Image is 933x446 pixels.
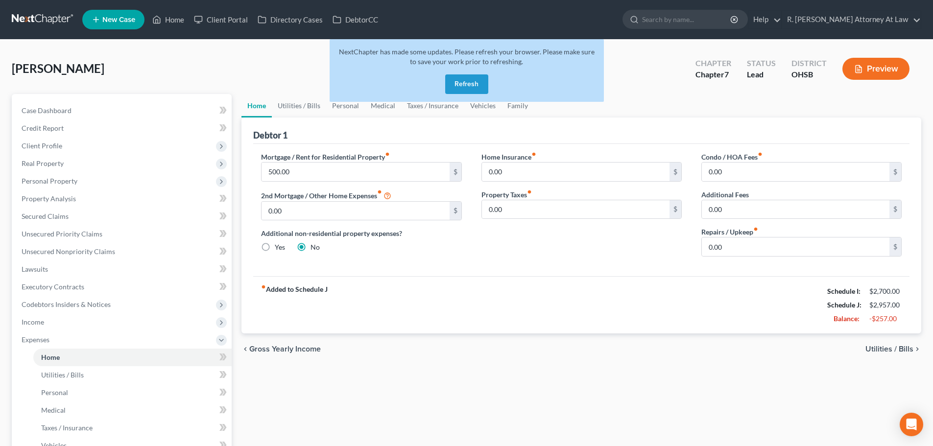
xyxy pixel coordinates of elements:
[22,212,69,220] span: Secured Claims
[33,366,232,384] a: Utilities / Bills
[701,189,749,200] label: Additional Fees
[326,94,365,117] a: Personal
[328,11,383,28] a: DebtorCC
[189,11,253,28] a: Client Portal
[842,58,909,80] button: Preview
[261,189,391,201] label: 2nd Mortgage / Other Home Expenses
[262,163,449,181] input: --
[695,69,731,80] div: Chapter
[869,286,902,296] div: $2,700.00
[261,284,328,326] strong: Added to Schedule J
[41,353,60,361] span: Home
[827,287,861,295] strong: Schedule I:
[450,202,461,220] div: $
[748,11,781,28] a: Help
[385,152,390,157] i: fiber_manual_record
[834,314,860,323] strong: Balance:
[670,163,681,181] div: $
[900,413,923,436] div: Open Intercom Messenger
[701,227,758,237] label: Repairs / Upkeep
[262,202,449,220] input: --
[102,16,135,23] span: New Case
[889,163,901,181] div: $
[41,371,84,379] span: Utilities / Bills
[22,141,62,150] span: Client Profile
[22,106,72,115] span: Case Dashboard
[22,265,48,273] span: Lawsuits
[865,345,913,353] span: Utilities / Bills
[22,335,49,344] span: Expenses
[791,69,827,80] div: OHSB
[253,11,328,28] a: Directory Cases
[14,278,232,296] a: Executory Contracts
[724,70,729,79] span: 7
[311,242,320,252] label: No
[782,11,921,28] a: R. [PERSON_NAME] Attorney At Law
[14,225,232,243] a: Unsecured Priority Claims
[527,189,532,194] i: fiber_manual_record
[670,200,681,219] div: $
[147,11,189,28] a: Home
[865,345,921,353] button: Utilities / Bills chevron_right
[642,10,732,28] input: Search by name...
[445,74,488,94] button: Refresh
[22,159,64,167] span: Real Property
[482,163,670,181] input: --
[261,284,266,289] i: fiber_manual_record
[261,228,461,238] label: Additional non-residential property expenses?
[702,163,889,181] input: --
[14,119,232,137] a: Credit Report
[22,247,115,256] span: Unsecured Nonpriority Claims
[869,300,902,310] div: $2,957.00
[531,152,536,157] i: fiber_manual_record
[22,177,77,185] span: Personal Property
[747,69,776,80] div: Lead
[889,200,901,219] div: $
[702,200,889,219] input: --
[758,152,763,157] i: fiber_manual_record
[14,190,232,208] a: Property Analysis
[377,189,382,194] i: fiber_manual_record
[275,242,285,252] label: Yes
[14,208,232,225] a: Secured Claims
[889,237,901,256] div: $
[14,260,232,278] a: Lawsuits
[241,94,272,117] a: Home
[22,194,76,203] span: Property Analysis
[253,129,287,141] div: Debtor 1
[41,423,93,432] span: Taxes / Insurance
[481,189,532,200] label: Property Taxes
[33,419,232,437] a: Taxes / Insurance
[450,163,461,181] div: $
[33,349,232,366] a: Home
[702,237,889,256] input: --
[249,345,321,353] span: Gross Yearly Income
[339,47,595,66] span: NextChapter has made some updates. Please refresh your browser. Please make sure to save your wor...
[481,152,536,162] label: Home Insurance
[22,318,44,326] span: Income
[22,300,111,308] span: Codebtors Insiders & Notices
[41,406,66,414] span: Medical
[261,152,390,162] label: Mortgage / Rent for Residential Property
[14,243,232,260] a: Unsecured Nonpriority Claims
[33,401,232,419] a: Medical
[41,388,68,397] span: Personal
[827,301,861,309] strong: Schedule J:
[22,124,64,132] span: Credit Report
[701,152,763,162] label: Condo / HOA Fees
[482,200,670,219] input: --
[913,345,921,353] i: chevron_right
[14,102,232,119] a: Case Dashboard
[12,61,104,75] span: [PERSON_NAME]
[747,58,776,69] div: Status
[753,227,758,232] i: fiber_manual_record
[791,58,827,69] div: District
[869,314,902,324] div: -$257.00
[22,230,102,238] span: Unsecured Priority Claims
[33,384,232,401] a: Personal
[22,282,84,291] span: Executory Contracts
[241,345,249,353] i: chevron_left
[241,345,321,353] button: chevron_left Gross Yearly Income
[695,58,731,69] div: Chapter
[272,94,326,117] a: Utilities / Bills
